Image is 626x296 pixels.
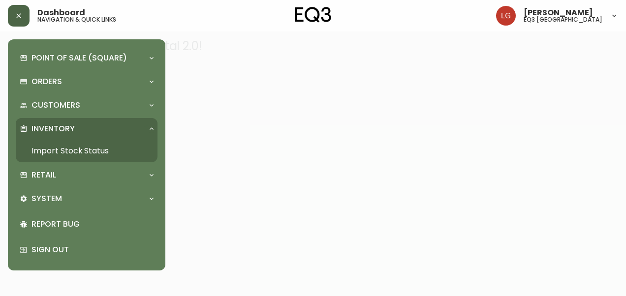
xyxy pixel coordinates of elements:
[16,237,157,263] div: Sign Out
[31,100,80,111] p: Customers
[295,7,331,23] img: logo
[524,9,593,17] span: [PERSON_NAME]
[31,123,75,134] p: Inventory
[37,17,116,23] h5: navigation & quick links
[31,219,154,230] p: Report Bug
[16,71,157,92] div: Orders
[16,188,157,209] div: System
[37,9,85,17] span: Dashboard
[31,193,62,204] p: System
[16,118,157,140] div: Inventory
[496,6,516,26] img: da6fc1c196b8cb7038979a7df6c040e1
[16,211,157,237] div: Report Bug
[16,94,157,116] div: Customers
[524,17,602,23] h5: eq3 [GEOGRAPHIC_DATA]
[16,140,157,162] a: Import Stock Status
[31,170,56,180] p: Retail
[16,47,157,69] div: Point of Sale (Square)
[31,76,62,87] p: Orders
[31,244,154,255] p: Sign Out
[16,164,157,186] div: Retail
[31,53,127,63] p: Point of Sale (Square)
